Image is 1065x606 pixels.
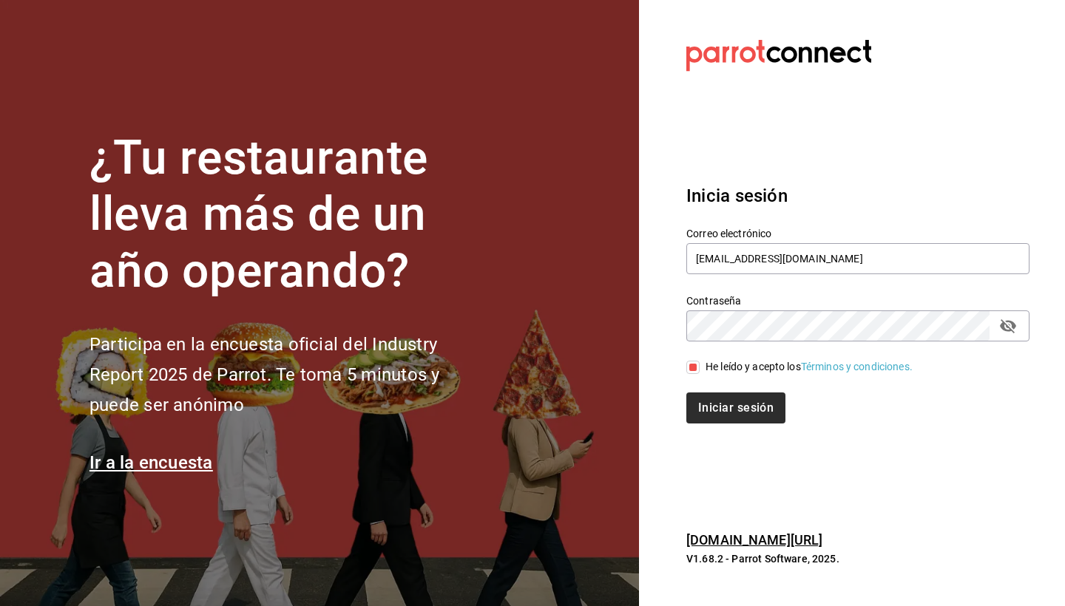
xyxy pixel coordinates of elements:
button: passwordField [995,313,1021,338]
label: Correo electrónico [686,228,1029,238]
div: He leído y acepto los [706,359,913,375]
h3: Inicia sesión [686,183,1029,209]
label: Contraseña [686,295,1029,305]
h1: ¿Tu restaurante lleva más de un año operando? [89,130,489,300]
button: Iniciar sesión [686,392,785,423]
a: Términos y condiciones. [801,361,913,372]
p: V1.68.2 - Parrot Software, 2025. [686,551,1029,566]
input: Ingresa tu correo electrónico [686,243,1029,274]
a: Ir a la encuesta [89,452,213,473]
h2: Participa en la encuesta oficial del Industry Report 2025 de Parrot. Te toma 5 minutos y puede se... [89,330,489,420]
a: [DOMAIN_NAME][URL] [686,532,822,548]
